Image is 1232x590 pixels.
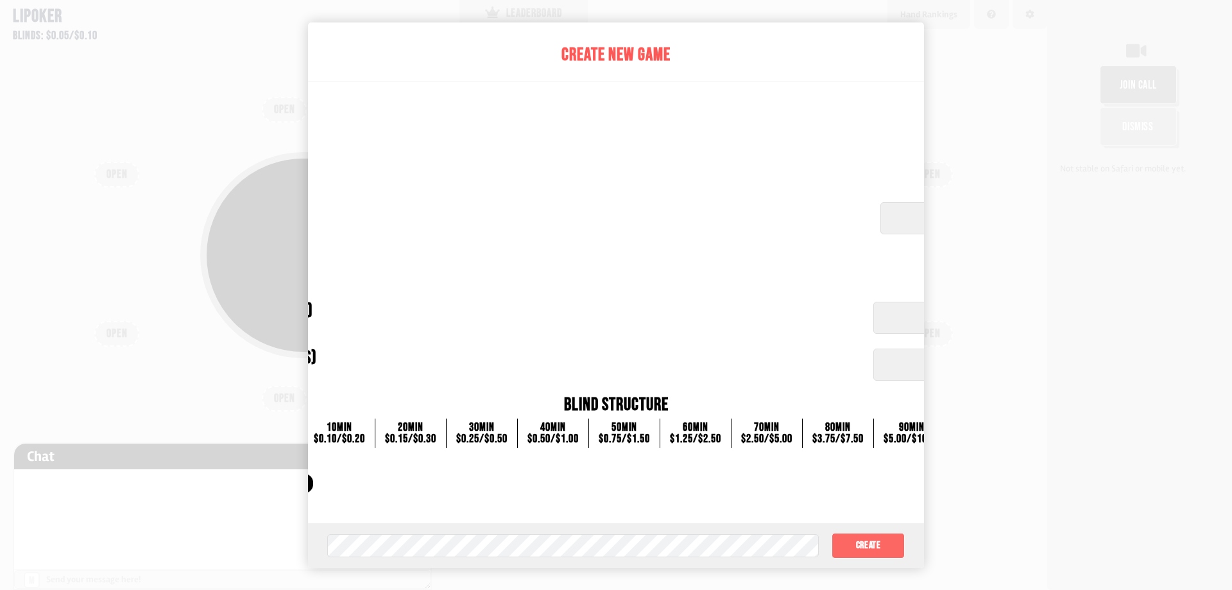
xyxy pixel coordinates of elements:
[385,422,436,433] div: 20 min
[137,325,861,338] div: Set automatic buy-in amount
[670,422,721,433] div: 60 min
[527,422,579,433] div: 40 min
[98,42,1134,69] div: Create New Game
[812,433,864,445] div: $3.75 / $7.50
[124,225,868,239] div: Set amount of time per turn
[741,422,792,433] div: 70 min
[741,433,792,445] div: $2.50 / $5.00
[599,422,650,433] div: 50 min
[456,422,508,433] div: 30 min
[527,433,579,445] div: $0.50 / $1.00
[314,433,365,445] div: $0.10 / $0.20
[599,433,650,445] div: $0.75 / $1.50
[137,372,861,385] div: Set increasing blinds time interval
[884,433,940,445] div: $5.00 / $10.00
[385,433,436,445] div: $0.15 / $0.30
[314,422,365,433] div: 10 min
[812,422,864,433] div: 80 min
[137,392,1096,419] div: Blind Structure
[456,433,508,445] div: $0.25 / $0.50
[670,433,721,445] div: $1.25 / $2.50
[884,422,940,433] div: 90 min
[832,533,905,559] button: Create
